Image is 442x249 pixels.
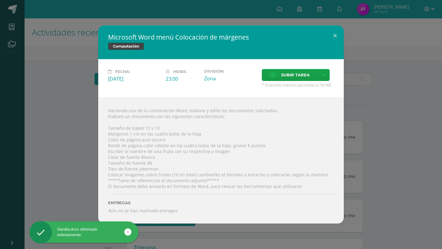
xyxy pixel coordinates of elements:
[98,98,344,224] div: Haciendo uso de la combinación Word, elabore y edite los documentos solicitados Elabore un docume...
[115,69,130,74] span: Fecha:
[108,75,161,82] div: [DATE]
[166,75,199,82] div: 23:00
[326,25,344,46] button: Close (Esc)
[29,227,138,238] div: Sandia.docx eliminado exitosamente.
[173,69,187,74] span: Hora:
[108,208,334,213] i: Aún no se han realizado entregas
[281,69,310,81] span: Subir tarea
[108,33,334,41] h2: Microsoft Word menú Colocación de márgenes
[108,201,334,205] label: ENTREGAS
[262,82,334,88] span: * El tamaño máximo permitido es 50 MB
[204,75,257,82] div: Zona
[204,69,257,74] label: División:
[108,43,144,50] span: Computación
